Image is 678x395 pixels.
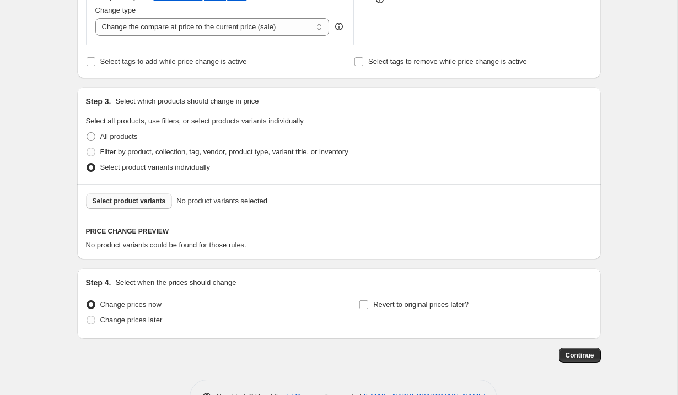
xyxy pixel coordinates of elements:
[566,351,594,360] span: Continue
[559,348,601,363] button: Continue
[95,6,136,14] span: Change type
[368,57,527,66] span: Select tags to remove while price change is active
[100,316,163,324] span: Change prices later
[115,277,236,288] p: Select when the prices should change
[373,300,469,309] span: Revert to original prices later?
[115,96,259,107] p: Select which products should change in price
[100,163,210,171] span: Select product variants individually
[86,277,111,288] h2: Step 4.
[100,57,247,66] span: Select tags to add while price change is active
[86,241,246,249] span: No product variants could be found for those rules.
[93,197,166,205] span: Select product variants
[333,21,345,32] div: help
[86,193,173,209] button: Select product variants
[86,227,592,236] h6: PRICE CHANGE PREVIEW
[100,132,138,140] span: All products
[86,117,304,125] span: Select all products, use filters, or select products variants individually
[100,148,348,156] span: Filter by product, collection, tag, vendor, product type, variant title, or inventory
[86,96,111,107] h2: Step 3.
[176,196,267,207] span: No product variants selected
[100,300,162,309] span: Change prices now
